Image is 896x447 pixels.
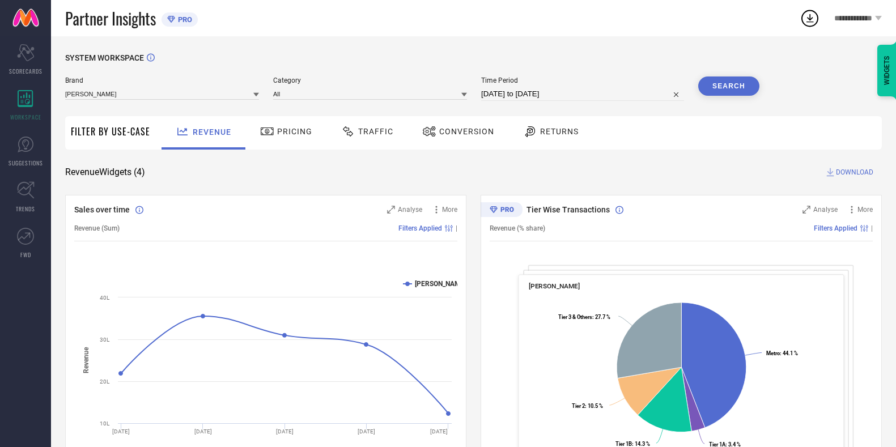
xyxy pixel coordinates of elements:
span: WORKSPACE [10,113,41,121]
text: [DATE] [112,428,130,435]
span: More [442,206,457,214]
text: [DATE] [358,428,375,435]
button: Search [698,76,759,96]
span: Filters Applied [398,224,442,232]
span: | [871,224,873,232]
span: SCORECARDS [9,67,43,75]
span: Conversion [439,127,494,136]
text: 40L [100,295,110,301]
span: Filter By Use-Case [71,125,150,138]
div: Premium [481,202,523,219]
span: Category [273,76,467,84]
span: SUGGESTIONS [9,159,43,167]
span: Pricing [277,127,312,136]
svg: Zoom [802,206,810,214]
text: 20L [100,378,110,385]
span: Revenue (% share) [490,224,545,232]
tspan: Metro [766,350,780,356]
span: More [857,206,873,214]
span: DOWNLOAD [836,167,873,178]
span: [PERSON_NAME] [529,282,580,290]
span: Revenue Widgets ( 4 ) [65,167,145,178]
div: Open download list [800,8,820,28]
span: Partner Insights [65,7,156,30]
span: | [456,224,457,232]
input: Select time period [481,87,684,101]
span: Returns [540,127,579,136]
text: [DATE] [430,428,448,435]
tspan: Tier 3 & Others [558,314,592,320]
tspan: Tier 2 [572,403,585,409]
text: : 27.7 % [558,314,610,320]
span: Filters Applied [814,224,857,232]
text: : 44.1 % [766,350,798,356]
span: SYSTEM WORKSPACE [65,53,144,62]
span: FWD [20,250,31,259]
span: Revenue [193,127,231,137]
span: Tier Wise Transactions [526,205,610,214]
svg: Zoom [387,206,395,214]
span: Time Period [481,76,684,84]
span: TRENDS [16,205,35,213]
span: Brand [65,76,259,84]
tspan: Revenue [82,347,90,373]
span: Analyse [813,206,838,214]
text: [DATE] [194,428,212,435]
span: PRO [175,15,192,24]
text: 30L [100,337,110,343]
text: [DATE] [276,428,294,435]
span: Traffic [358,127,393,136]
span: Revenue (Sum) [74,224,120,232]
span: Sales over time [74,205,130,214]
text: : 14.3 % [615,441,650,447]
text: [PERSON_NAME] [415,280,466,288]
tspan: Tier 1B [615,441,632,447]
span: Analyse [398,206,422,214]
text: : 10.5 % [572,403,603,409]
text: 10L [100,420,110,427]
